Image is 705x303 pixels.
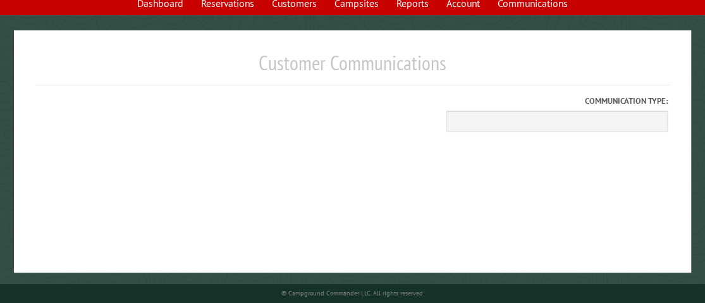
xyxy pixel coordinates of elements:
div: v 4.0.25 [35,20,62,30]
div: Domain Overview [48,75,113,83]
img: website_grey.svg [20,33,30,43]
div: Domain: [DOMAIN_NAME] [33,33,139,43]
h1: Customer Communications [35,51,670,85]
div: Keywords by Traffic [140,75,213,83]
img: tab_keywords_by_traffic_grey.svg [126,73,136,83]
img: tab_domain_overview_orange.svg [34,73,44,83]
label: Communication type: [65,95,668,107]
img: logo_orange.svg [20,20,30,30]
small: © Campground Commander LLC. All rights reserved. [281,289,424,297]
